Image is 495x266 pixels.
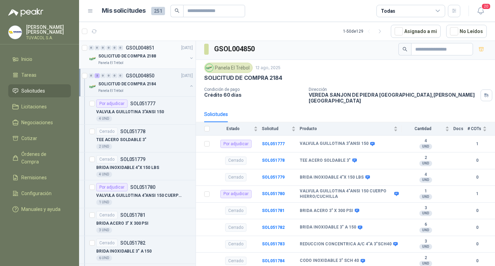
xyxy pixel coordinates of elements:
[474,5,487,17] button: 20
[96,172,112,177] div: 4 UND
[300,258,359,264] b: CODO INOXIDABLE 3" SCH 40
[79,236,196,264] a: CerradoSOL051782BRIDA INOXIDABLE 3" A 1506 UND
[381,7,395,15] div: Todas
[96,164,159,171] p: BRIDA INOXIDABLE 4"X 150 LBS
[467,141,487,147] b: 1
[467,126,481,131] span: # COTs
[96,109,164,115] p: VALVULA GUILLOTINA 3"ANSI 150
[419,227,432,233] div: UND
[309,92,478,104] p: VEREDA SANJON DE PIEDRA [GEOGRAPHIC_DATA] , [PERSON_NAME][GEOGRAPHIC_DATA]
[8,100,71,113] a: Licitaciones
[21,119,53,126] span: Negociaciones
[343,26,385,37] div: 1 - 50 de 129
[89,73,94,78] div: 0
[300,242,392,247] b: REDUCCION CONCENTRICA A/C 4"A 3"SCH40
[467,224,487,231] b: 0
[402,138,449,144] b: 4
[8,187,71,200] a: Configuración
[96,144,112,149] div: 2 UND
[8,148,71,168] a: Órdenes de Compra
[402,155,449,161] b: 2
[96,116,112,121] div: 4 UND
[402,189,449,194] b: 1
[391,25,441,38] button: Asignado a mi
[89,44,194,66] a: 0 0 0 0 0 0 GSOL004851[DATE] Company LogoSOLICITUD DE COMPRA 2188Panela El Trébol
[96,183,128,191] div: Por adjudicar
[21,87,45,95] span: Solicitudes
[419,244,432,249] div: UND
[21,103,47,110] span: Licitaciones
[89,83,97,91] img: Company Logo
[402,222,449,227] b: 6
[262,208,285,213] a: SOL051781
[96,248,152,255] p: BRIDA INOXIDABLE 3" A 150
[262,191,285,196] b: SOL051780
[96,239,118,247] div: Cerrado
[26,36,71,40] p: TUVACOL S.A.
[21,174,47,181] span: Remisiones
[96,211,118,219] div: Cerrado
[130,185,155,190] p: SOL051780
[402,239,449,244] b: 3
[130,101,155,106] p: SOL051777
[419,144,432,149] div: UND
[9,26,22,39] img: Company Logo
[262,242,285,246] b: SOL051783
[214,126,252,131] span: Estado
[89,55,97,63] img: Company Logo
[262,122,300,136] th: Solicitud
[120,157,145,162] p: SOL051779
[100,45,106,50] div: 0
[402,255,449,261] b: 2
[220,140,252,148] div: Por adjudicar
[225,240,246,248] div: Cerrado
[79,97,196,125] a: Por adjudicarSOL051777VALVULA GUILLOTINA 3"ANSI 1504 UND
[262,225,285,230] a: SOL051782
[8,53,71,66] a: Inicio
[8,116,71,129] a: Negociaciones
[300,122,402,136] th: Producto
[112,73,117,78] div: 0
[419,211,432,216] div: UND
[120,129,145,134] p: SOL051778
[118,73,123,78] div: 0
[467,258,487,264] b: 0
[446,25,487,38] button: No Leídos
[467,157,487,164] b: 0
[225,173,246,181] div: Cerrado
[204,74,282,82] p: SOLICITUD DE COMPRA 2184
[126,45,154,50] p: GSOL004851
[262,258,285,263] a: SOL051784
[204,110,228,118] div: Solicitudes
[225,223,246,232] div: Cerrado
[21,190,52,197] span: Configuración
[262,175,285,180] b: SOL051779
[98,88,123,94] p: Panela El Trébol
[151,7,165,15] span: 251
[402,172,449,178] b: 4
[300,126,392,131] span: Producto
[419,194,432,200] div: UND
[8,203,71,216] a: Manuales y ayuda
[300,175,364,180] b: BRIDA INOXIDABLE 4"X 150 LBS
[181,73,193,79] p: [DATE]
[21,71,36,79] span: Tareas
[98,81,156,87] p: SOLICITUD DE COMPRA 2184
[120,241,145,245] p: SOL051782
[96,155,118,163] div: Cerrado
[181,45,193,51] p: [DATE]
[403,47,407,52] span: search
[204,87,303,92] p: Condición de pago
[21,55,32,63] span: Inicio
[402,126,444,131] span: Cantidad
[206,64,213,72] img: Company Logo
[8,68,71,82] a: Tareas
[214,122,262,136] th: Estado
[120,213,145,217] p: SOL051781
[100,73,106,78] div: 0
[300,208,353,214] b: BRIDA ACERO 3" X 300 PSI
[453,122,467,136] th: Docs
